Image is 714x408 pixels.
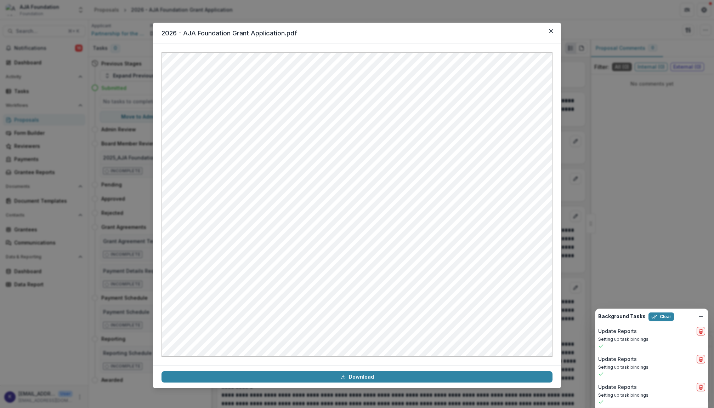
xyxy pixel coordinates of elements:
button: Clear [648,312,674,321]
h2: Update Reports [598,328,637,334]
header: 2026 - AJA Foundation Grant Application.pdf [153,23,561,44]
a: Download [161,371,552,383]
button: Dismiss [697,312,705,321]
button: delete [697,383,705,391]
h2: Background Tasks [598,314,646,320]
p: Setting up task bindings [598,392,705,398]
button: delete [697,355,705,363]
button: delete [697,327,705,335]
h2: Update Reports [598,356,637,362]
p: Setting up task bindings [598,336,705,343]
p: Setting up task bindings [598,364,705,370]
button: Close [545,25,557,37]
h2: Update Reports [598,384,637,390]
